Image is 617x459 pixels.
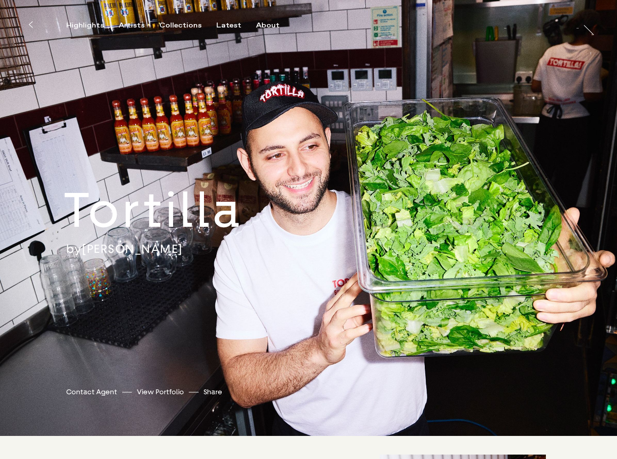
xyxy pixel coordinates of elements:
button: Highlights [66,21,119,30]
button: Share [204,385,222,399]
button: About [256,21,294,30]
h2: Tortilla [63,180,308,242]
a: View Portfolio [137,387,184,397]
div: Latest [216,21,241,30]
div: Highlights [66,21,104,30]
a: [PERSON_NAME] [82,242,183,256]
button: Artists [119,21,159,30]
button: Latest [216,21,256,30]
button: Collections [159,21,216,30]
div: Collections [159,21,202,30]
div: Artists [119,21,145,30]
div: About [256,21,280,30]
a: Contact Agent [66,387,117,397]
span: by [66,242,82,256]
